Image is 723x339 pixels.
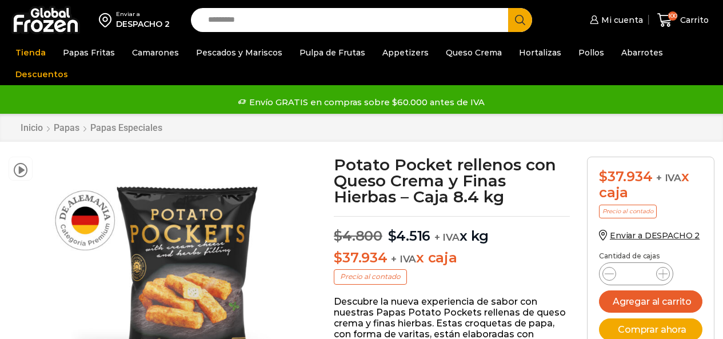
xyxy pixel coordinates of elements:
bdi: 37.934 [599,168,652,185]
p: x caja [334,250,570,266]
a: Inicio [20,122,43,133]
span: 100 [668,11,677,21]
p: Cantidad de cajas [599,252,702,260]
h1: Potato Pocket rellenos con Queso Crema y Finas Hierbas – Caja 8.4 kg [334,157,570,205]
div: x caja [599,169,702,202]
a: Camarones [126,42,185,63]
a: Mi cuenta [587,9,643,31]
span: + IVA [391,253,416,265]
a: Pulpa de Frutas [294,42,371,63]
a: Pescados y Mariscos [190,42,288,63]
a: Abarrotes [616,42,669,63]
span: + IVA [656,172,681,184]
a: Hortalizas [513,42,567,63]
a: Papas [53,122,80,133]
bdi: 4.516 [388,228,431,244]
p: Precio al contado [334,269,407,284]
input: Product quantity [625,266,647,282]
span: Carrito [677,14,709,26]
a: Papas Especiales [90,122,163,133]
a: Appetizers [377,42,434,63]
span: + IVA [434,232,460,243]
a: 100 Carrito [654,7,712,34]
div: Enviar a [116,10,170,18]
bdi: 37.934 [334,249,387,266]
span: Enviar a DESPACHO 2 [610,230,700,241]
a: Papas Fritas [57,42,121,63]
bdi: 4.800 [334,228,382,244]
a: Enviar a DESPACHO 2 [599,230,700,241]
nav: Breadcrumb [20,122,163,133]
img: address-field-icon.svg [99,10,116,30]
span: $ [334,249,342,266]
button: Agregar al carrito [599,290,702,313]
span: $ [388,228,397,244]
a: Tienda [10,42,51,63]
span: Mi cuenta [598,14,643,26]
a: Pollos [573,42,610,63]
span: $ [334,228,342,244]
button: Search button [508,8,532,32]
a: Descuentos [10,63,74,85]
span: $ [599,168,608,185]
div: DESPACHO 2 [116,18,170,30]
p: x kg [334,216,570,245]
a: Queso Crema [440,42,508,63]
p: Precio al contado [599,205,657,218]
